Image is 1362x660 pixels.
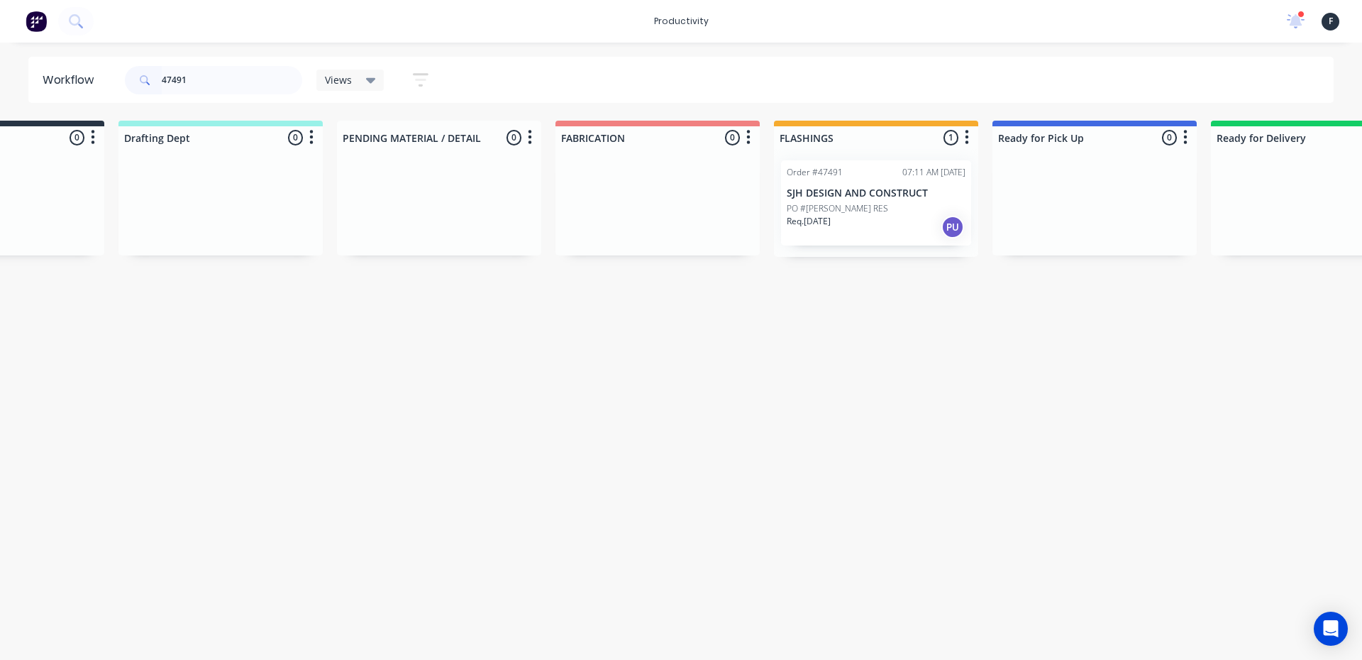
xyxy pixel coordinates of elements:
div: Order #4749107:11 AM [DATE]SJH DESIGN AND CONSTRUCTPO #[PERSON_NAME] RESReq.[DATE]PU [781,160,971,246]
p: Req. [DATE] [787,215,831,228]
p: SJH DESIGN AND CONSTRUCT [787,187,965,199]
div: PU [941,216,964,238]
input: Search for orders... [162,66,302,94]
img: Factory [26,11,47,32]
div: Workflow [43,72,101,89]
span: F [1329,15,1333,28]
div: 07:11 AM [DATE] [902,166,965,179]
div: productivity [647,11,716,32]
p: PO #[PERSON_NAME] RES [787,202,888,215]
div: Order #47491 [787,166,843,179]
div: Open Intercom Messenger [1314,612,1348,646]
span: Views [325,72,352,87]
